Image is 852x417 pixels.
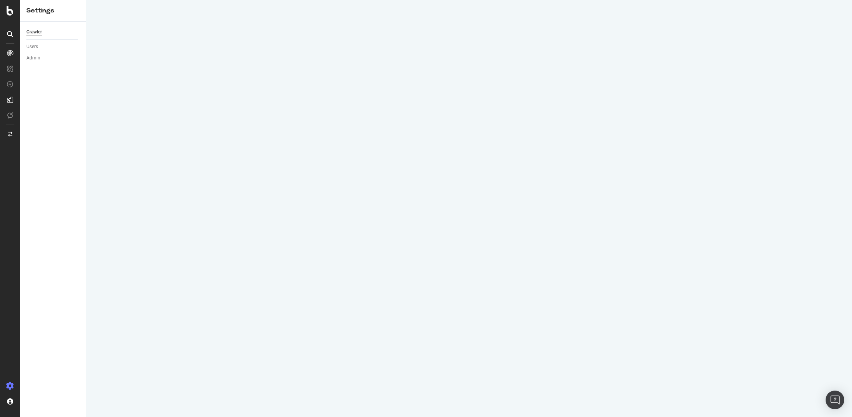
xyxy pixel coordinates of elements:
div: Crawler [26,28,42,36]
div: Open Intercom Messenger [826,391,844,409]
a: Users [26,43,80,51]
div: Admin [26,54,40,62]
div: Users [26,43,38,51]
div: Settings [26,6,80,15]
a: Crawler [26,28,80,36]
a: Admin [26,54,80,62]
